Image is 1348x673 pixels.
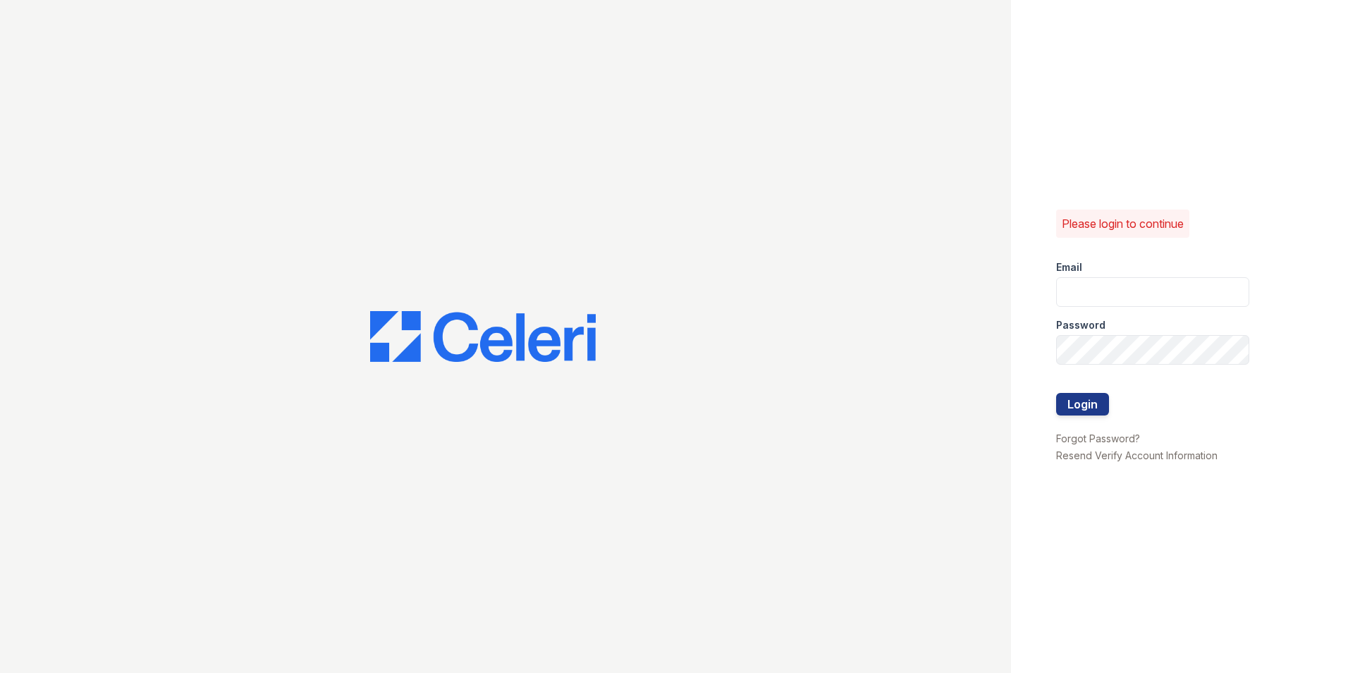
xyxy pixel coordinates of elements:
label: Email [1056,260,1082,274]
label: Password [1056,318,1105,332]
p: Please login to continue [1062,215,1184,232]
button: Login [1056,393,1109,416]
img: CE_Logo_Blue-a8612792a0a2168367f1c8372b55b34899dd931a85d93a1a3d3e32e68fde9ad4.png [370,311,596,362]
a: Resend Verify Account Information [1056,449,1218,461]
a: Forgot Password? [1056,432,1140,444]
